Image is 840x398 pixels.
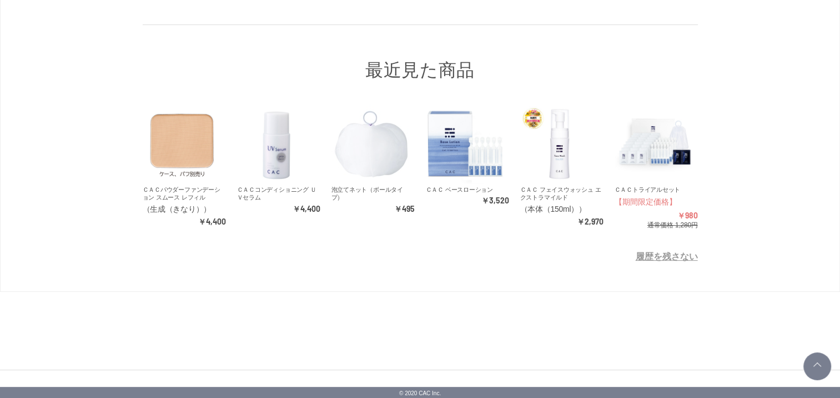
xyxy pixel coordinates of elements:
a: ＣＡＣコンディショニング ＵＶセラム [237,105,320,183]
img: ＣＡＣトライアルセット [615,105,693,183]
a: ＣＡＣ フェイスウォッシュ エクストラマイルド [520,186,601,201]
img: ＣＡＣコンディショニング ＵＶセラム [237,105,316,183]
a: ＣＡＣトライアルセット [615,105,698,183]
div: 最近見た商品 [143,24,698,82]
a: 泡立てネット（ボールタイプ） [331,186,403,201]
div: （本体（150ml）） [520,204,603,215]
a: 泡立てネット（ボールタイプ） [331,105,415,183]
div: （生成（きなり）） [143,204,226,215]
a: ＣＡＣパウダーファンデーション スムース レフィル [143,105,226,183]
a: ＣＡＣコンディショニング ＵＶセラム [237,186,316,201]
img: ＣＡＣ ベースローション [426,105,505,183]
div: ￥980 [615,211,698,221]
div: ￥4,400 [143,217,226,227]
a: 履歴を残さない [636,252,698,261]
a: ＣＡＣ フェイスウォッシュ エクストラマイルド [520,105,603,183]
span: 通常価格 1,280円 [647,221,698,229]
a: ＣＡＣパウダーファンデーション スムース レフィル [143,186,220,201]
div: ￥2,970 [520,217,603,227]
a: ＣＡＣトライアルセット [615,186,681,193]
img: ＣＡＣパウダーファンデーション スムース レフィル [143,105,222,183]
a: ＣＡＣ ベースローション [426,186,493,193]
div: ￥4,400 [237,204,320,215]
img: 泡立てネット（ボールタイプ） [331,105,410,183]
img: ＣＡＣ フェイスウォッシュ エクストラマイルド [520,105,599,183]
div: ￥495 [331,204,415,215]
div: ￥3,520 [426,196,509,206]
div: 【期間限定価格】 [615,196,698,208]
a: ＣＡＣ ベースローション [426,105,509,183]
